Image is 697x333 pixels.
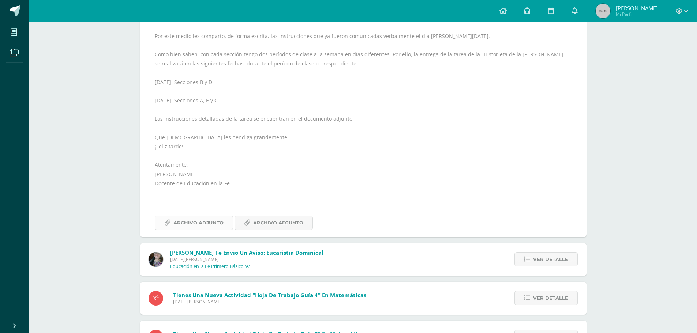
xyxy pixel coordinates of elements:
[253,216,303,230] span: Archivo Adjunto
[155,13,572,230] div: Buenas tardes, jóvenes: Por este medio les comparto, de forma escrita, las instrucciones que ya f...
[173,299,366,305] span: [DATE][PERSON_NAME]
[533,291,568,305] span: Ver detalle
[170,249,323,256] span: [PERSON_NAME] te envió un aviso: Eucaristía Dominical
[173,216,224,230] span: Archivo Adjunto
[616,11,658,17] span: Mi Perfil
[170,256,323,262] span: [DATE][PERSON_NAME]
[533,253,568,266] span: Ver detalle
[596,4,610,18] img: 45x45
[149,252,163,267] img: 8322e32a4062cfa8b237c59eedf4f548.png
[155,216,233,230] a: Archivo Adjunto
[173,291,366,299] span: Tienes una nueva actividad "Hoja de trabajo Guía 4" En Matemáticas
[235,216,313,230] a: Archivo Adjunto
[170,264,250,269] p: Educación en la Fe Primero Básico 'A'
[616,4,658,12] span: [PERSON_NAME]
